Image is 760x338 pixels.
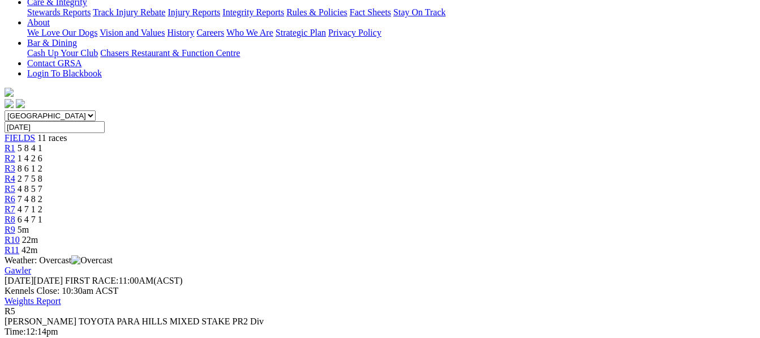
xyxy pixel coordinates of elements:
a: R11 [5,245,19,255]
a: Stay On Track [393,7,445,17]
a: Rules & Policies [286,7,347,17]
a: Privacy Policy [328,28,381,37]
a: Who We Are [226,28,273,37]
span: 11 races [37,133,67,143]
div: About [27,28,755,38]
a: R2 [5,153,15,163]
a: Bar & Dining [27,38,77,48]
a: Weights Report [5,296,61,306]
a: FIELDS [5,133,35,143]
a: R4 [5,174,15,183]
a: R3 [5,164,15,173]
a: Login To Blackbook [27,69,102,78]
a: Contact GRSA [27,58,81,68]
a: Stewards Reports [27,7,91,17]
a: We Love Our Dogs [27,28,97,37]
span: 2 7 5 8 [18,174,42,183]
span: 5 8 4 1 [18,143,42,153]
div: Care & Integrity [27,7,755,18]
span: [DATE] [5,276,34,285]
a: Vision and Values [100,28,165,37]
a: Cash Up Your Club [27,48,98,58]
div: Kennels Close: 10:30am ACST [5,286,755,296]
a: Integrity Reports [222,7,284,17]
span: 5m [18,225,29,234]
span: 42m [22,245,37,255]
span: R5 [5,306,15,316]
span: Weather: Overcast [5,255,113,265]
span: 6 4 7 1 [18,215,42,224]
span: 11:00AM(ACST) [65,276,183,285]
a: Chasers Restaurant & Function Centre [100,48,240,58]
img: twitter.svg [16,99,25,108]
a: R6 [5,194,15,204]
a: Track Injury Rebate [93,7,165,17]
span: 7 4 8 2 [18,194,42,204]
a: R7 [5,204,15,214]
a: Injury Reports [168,7,220,17]
img: facebook.svg [5,99,14,108]
span: 22m [22,235,38,245]
a: Careers [196,28,224,37]
a: R10 [5,235,20,245]
a: Strategic Plan [276,28,326,37]
div: [PERSON_NAME] TOYOTA PARA HILLS MIXED STAKE PR2 Div [5,316,755,327]
div: Bar & Dining [27,48,755,58]
a: About [27,18,50,27]
input: Select date [5,121,105,133]
a: History [167,28,194,37]
a: R9 [5,225,15,234]
span: 1 4 2 6 [18,153,42,163]
a: Fact Sheets [350,7,391,17]
img: logo-grsa-white.png [5,88,14,97]
span: 4 7 1 2 [18,204,42,214]
a: Gawler [5,266,31,275]
span: FIRST RACE: [65,276,118,285]
img: Overcast [71,255,113,266]
span: [DATE] [5,276,63,285]
div: 12:14pm [5,327,755,337]
a: R8 [5,215,15,224]
span: 8 6 1 2 [18,164,42,173]
span: 4 8 5 7 [18,184,42,194]
a: R1 [5,143,15,153]
span: Time: [5,327,26,336]
a: R5 [5,184,15,194]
